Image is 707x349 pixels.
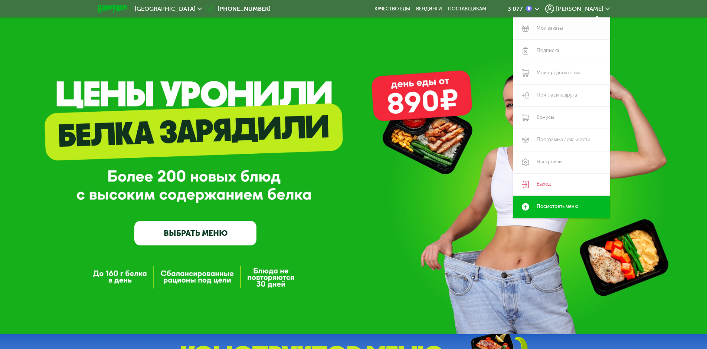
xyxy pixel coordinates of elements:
[416,6,442,12] a: Вендинги
[513,151,610,173] a: Настройки
[206,4,271,13] a: [PHONE_NUMBER]
[448,6,486,12] div: поставщикам
[513,107,610,129] a: Бонусы
[513,84,610,107] a: Пригласить друга
[508,6,523,12] div: 3 077
[513,173,610,196] a: Выход
[513,17,610,40] a: Мои заказы
[374,6,410,12] a: Качество еды
[556,6,603,12] span: [PERSON_NAME]
[513,62,610,84] a: Мои предпочтения
[513,129,610,151] a: Программа лояльности
[513,196,610,218] a: Посмотреть меню
[134,221,256,245] a: ВЫБРАТЬ МЕНЮ
[135,6,196,12] span: [GEOGRAPHIC_DATA]
[513,40,610,62] a: Подписка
